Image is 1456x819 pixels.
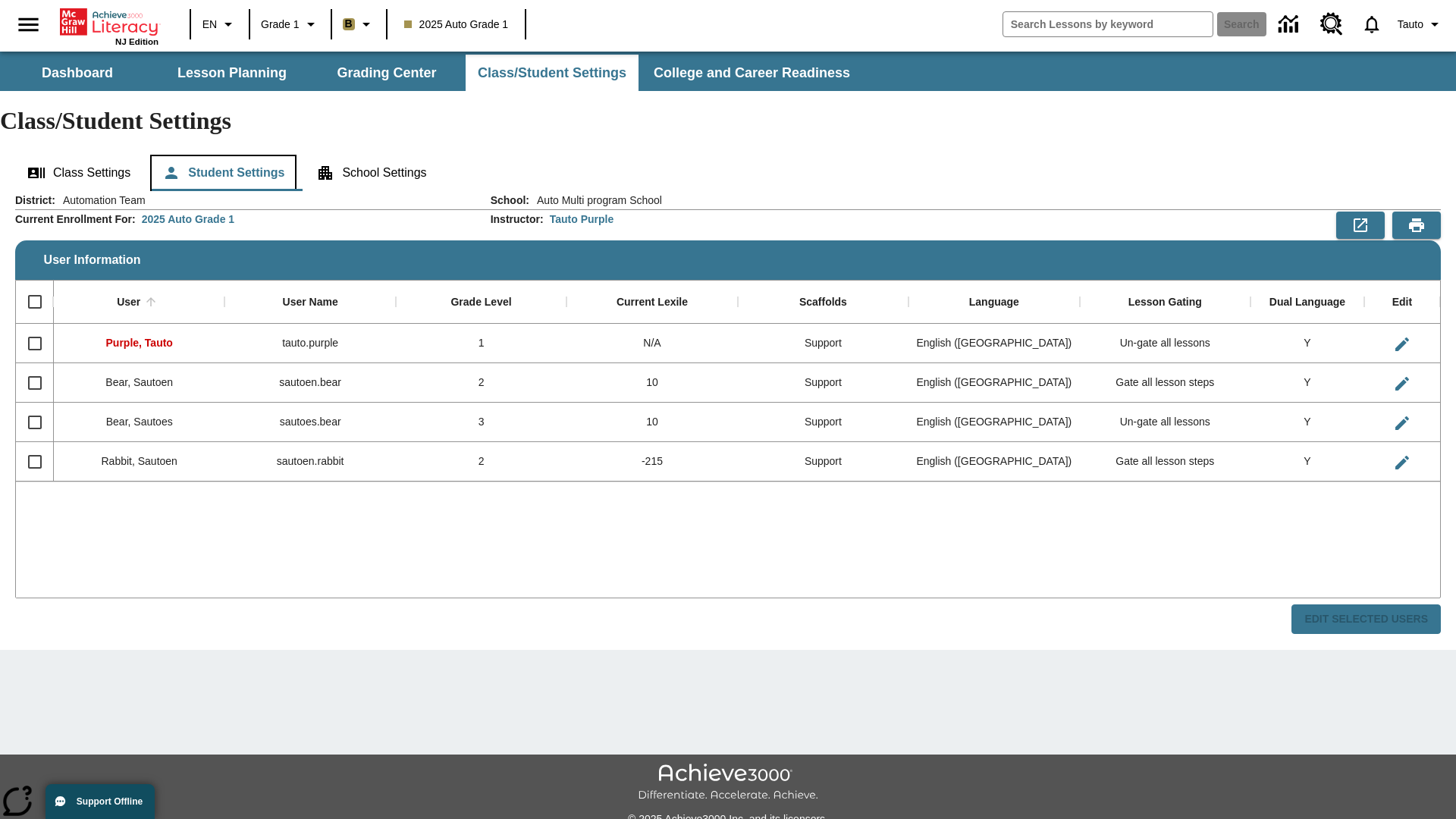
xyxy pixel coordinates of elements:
[6,2,51,47] button: Open side menu
[396,363,566,403] div: 2
[2,55,153,91] button: Dashboard
[77,796,143,807] span: Support Offline
[1311,4,1352,45] a: Resource Center, Will open in new tab
[529,193,662,208] span: Auto Multi program School
[1250,442,1364,482] div: Y
[1398,17,1423,33] span: Tauto
[1387,408,1417,438] button: Edit User
[60,5,158,46] div: Home
[638,764,818,802] img: Achieve3000 Differentiate Accelerate Achieve
[1080,442,1250,482] div: Gate all lesson steps
[908,403,1079,442] div: English (US)
[404,17,509,33] span: 2025 Auto Grade 1
[106,337,173,349] span: Purple, Tauto
[550,212,614,227] div: Tauto Purple
[224,363,395,403] div: sautoen.bear
[156,55,308,91] button: Lesson Planning
[304,155,438,191] button: School Settings
[15,155,1441,191] div: Class/Student Settings
[1250,403,1364,442] div: Y
[1080,403,1250,442] div: Un-gate all lessons
[55,193,146,208] span: Automation Team
[1387,447,1417,478] button: Edit User
[15,194,55,207] h2: District :
[224,324,395,363] div: tauto.purple
[45,784,155,819] button: Support Offline
[566,324,737,363] div: N/A
[1392,11,1450,38] button: Profile/Settings
[142,212,234,227] div: 2025 Auto Grade 1
[202,17,217,33] span: EN
[283,296,338,309] div: User Name
[396,403,566,442] div: 3
[566,363,737,403] div: 10
[102,455,177,467] span: Rabbit, Sautoen
[642,55,862,91] button: College and Career Readiness
[738,442,908,482] div: Support
[799,296,847,309] div: Scaffolds
[617,296,688,309] div: Current Lexile
[908,442,1079,482] div: English (US)
[566,403,737,442] div: 10
[1336,212,1385,239] button: Export to CSV
[969,296,1019,309] div: Language
[908,324,1079,363] div: English (US)
[224,442,395,482] div: sautoen.rabbit
[150,155,297,191] button: Student Settings
[738,324,908,363] div: Support
[450,296,511,309] div: Grade Level
[491,213,544,226] h2: Instructor :
[908,363,1079,403] div: English (US)
[1392,212,1441,239] button: Print Preview
[1392,296,1412,309] div: Edit
[1269,4,1311,45] a: Data Center
[15,193,1441,635] div: User Information
[1250,324,1364,363] div: Y
[311,55,463,91] button: Grading Center
[106,416,173,428] span: Bear, Sautoes
[396,442,566,482] div: 2
[1269,296,1345,309] div: Dual Language
[1128,296,1202,309] div: Lesson Gating
[396,324,566,363] div: 1
[1003,12,1213,36] input: search field
[261,17,300,33] span: Grade 1
[1387,369,1417,399] button: Edit User
[1352,5,1392,44] a: Notifications
[566,442,737,482] div: -215
[466,55,639,91] button: Class/Student Settings
[196,11,244,38] button: Language: EN, Select a language
[224,403,395,442] div: sautoes.bear
[337,11,381,38] button: Boost Class color is light brown. Change class color
[1080,324,1250,363] div: Un-gate all lessons
[1080,363,1250,403] div: Gate all lesson steps
[1387,329,1417,359] button: Edit User
[738,363,908,403] div: Support
[1250,363,1364,403] div: Y
[491,194,529,207] h2: School :
[117,296,140,309] div: User
[44,253,141,267] span: User Information
[345,14,353,33] span: B
[115,37,158,46] span: NJ Edition
[738,403,908,442] div: Support
[105,376,173,388] span: Bear, Sautoen
[255,11,326,38] button: Grade: Grade 1, Select a grade
[15,213,136,226] h2: Current Enrollment For :
[15,155,143,191] button: Class Settings
[60,7,158,37] a: Home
